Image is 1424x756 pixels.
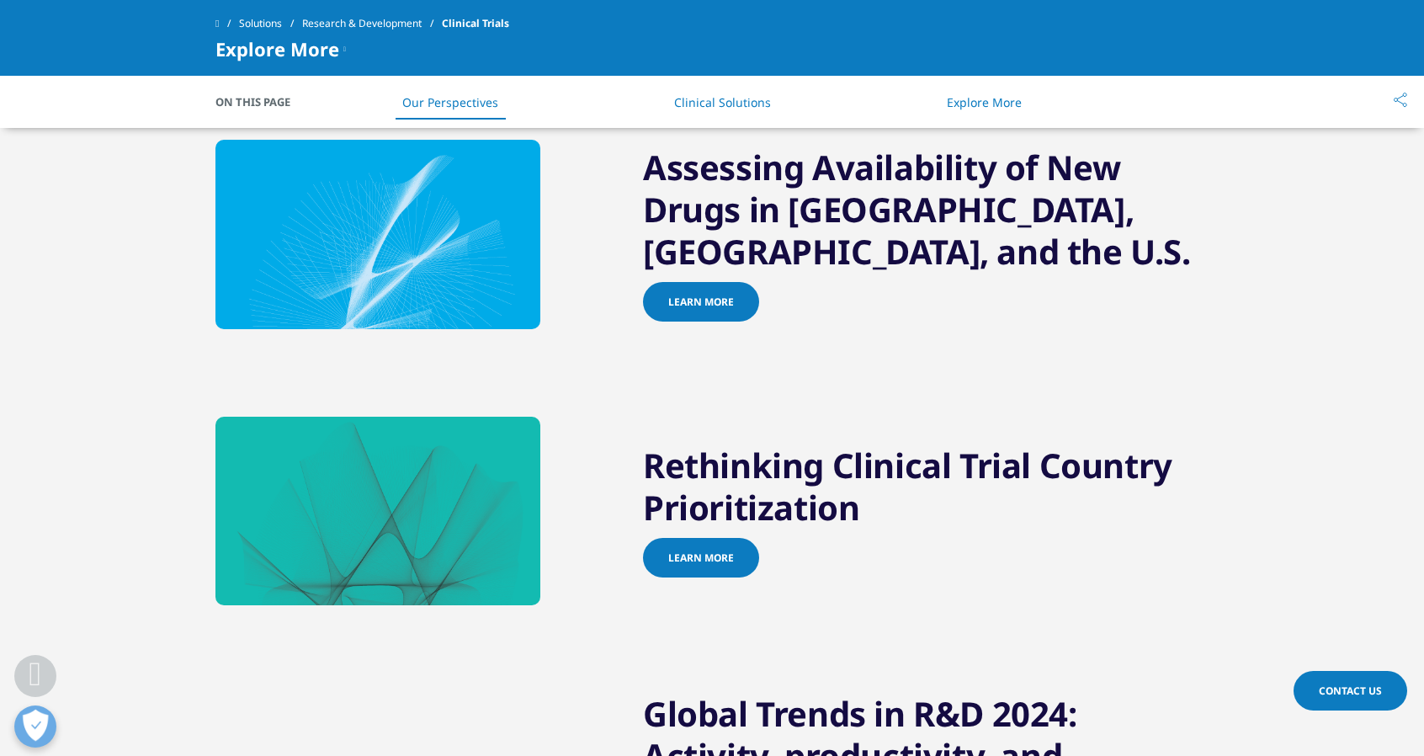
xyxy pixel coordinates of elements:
[1319,684,1382,698] span: Contact Us
[1294,671,1407,711] a: Contact Us
[215,39,339,59] span: Explore More
[674,94,771,110] a: Clinical Solutions
[442,8,509,39] span: Clinical Trials
[643,445,1209,538] h2: Rethinking Clinical Trial Country Prioritization
[947,94,1022,110] a: Explore More
[302,8,442,39] a: Research & Development
[668,295,734,309] span: Learn more
[402,94,498,110] a: Our Perspectives
[643,146,1209,282] h2: Assessing Availability of New Drugs in [GEOGRAPHIC_DATA], [GEOGRAPHIC_DATA], and the U.S.
[239,8,302,39] a: Solutions
[14,705,56,748] button: Abrir preferencias
[643,538,759,578] a: Learn more
[643,282,759,322] a: Learn more
[215,93,308,110] span: On This Page
[668,551,734,565] span: Learn more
